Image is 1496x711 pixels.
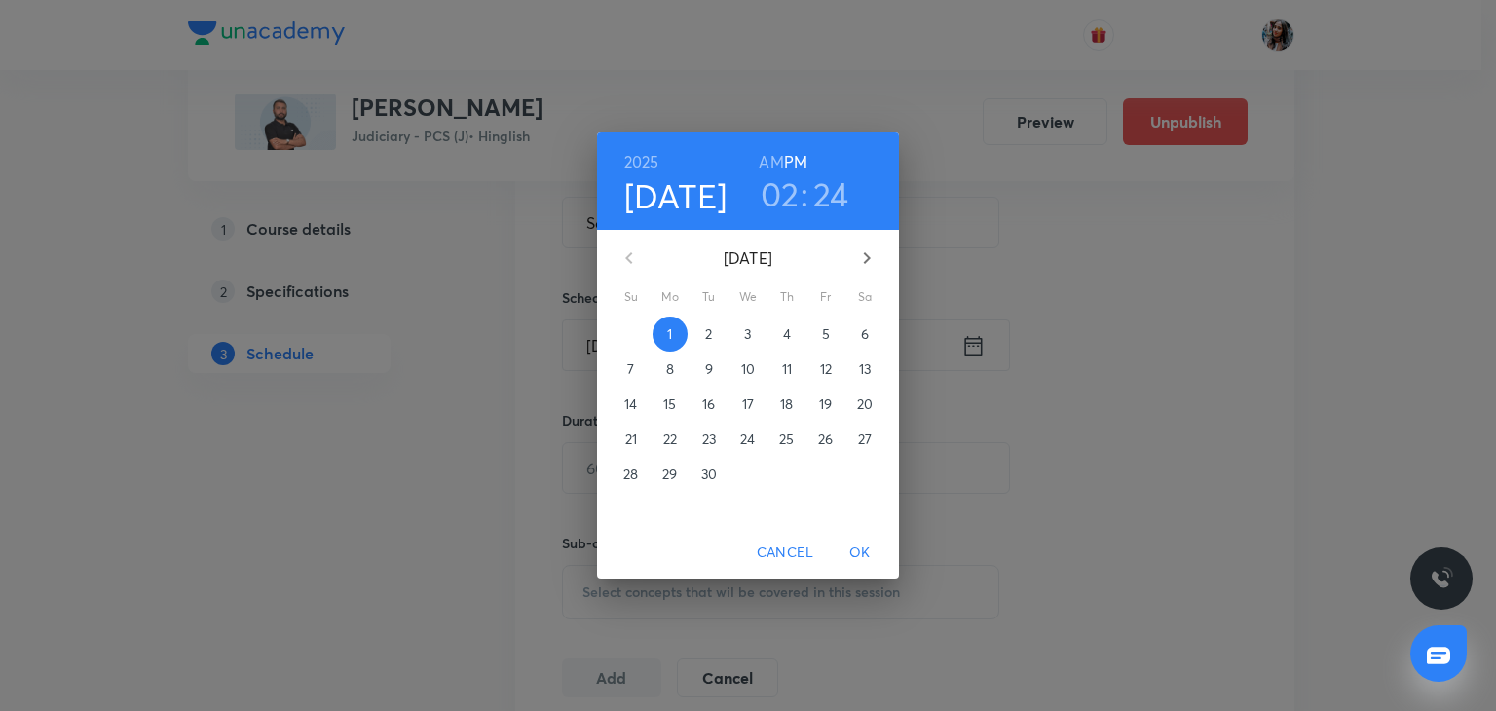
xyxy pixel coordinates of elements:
[702,430,716,449] p: 23
[784,148,807,175] button: PM
[627,359,634,379] p: 7
[730,387,766,422] button: 17
[769,317,804,352] button: 4
[614,422,649,457] button: 21
[769,387,804,422] button: 18
[653,246,843,270] p: [DATE]
[780,394,793,414] p: 18
[847,387,882,422] button: 20
[819,394,832,414] p: 19
[837,541,883,565] span: OK
[653,457,688,492] button: 29
[692,352,727,387] button: 9
[822,324,830,344] p: 5
[783,324,791,344] p: 4
[847,422,882,457] button: 27
[782,359,792,379] p: 11
[624,175,728,216] button: [DATE]
[702,394,715,414] p: 16
[662,465,677,484] p: 29
[653,422,688,457] button: 22
[705,359,713,379] p: 9
[692,317,727,352] button: 2
[818,430,833,449] p: 26
[730,317,766,352] button: 3
[808,317,843,352] button: 5
[857,394,873,414] p: 20
[653,387,688,422] button: 15
[808,387,843,422] button: 19
[847,287,882,307] span: Sa
[614,352,649,387] button: 7
[666,359,674,379] p: 8
[692,287,727,307] span: Tu
[744,324,751,344] p: 3
[847,317,882,352] button: 6
[730,287,766,307] span: We
[779,430,794,449] p: 25
[801,173,808,214] h3: :
[861,324,869,344] p: 6
[741,359,755,379] p: 10
[623,465,638,484] p: 28
[667,324,672,344] p: 1
[692,387,727,422] button: 16
[769,422,804,457] button: 25
[858,430,872,449] p: 27
[808,287,843,307] span: Fr
[701,465,717,484] p: 30
[614,457,649,492] button: 28
[624,394,637,414] p: 14
[624,148,659,175] button: 2025
[740,430,755,449] p: 24
[808,352,843,387] button: 12
[653,317,688,352] button: 1
[847,352,882,387] button: 13
[614,287,649,307] span: Su
[742,394,754,414] p: 17
[829,535,891,571] button: OK
[769,352,804,387] button: 11
[761,173,800,214] button: 02
[813,173,849,214] button: 24
[730,352,766,387] button: 10
[653,352,688,387] button: 8
[757,541,813,565] span: Cancel
[759,148,783,175] button: AM
[614,387,649,422] button: 14
[859,359,871,379] p: 13
[692,457,727,492] button: 30
[653,287,688,307] span: Mo
[808,422,843,457] button: 26
[730,422,766,457] button: 24
[820,359,832,379] p: 12
[769,287,804,307] span: Th
[663,430,677,449] p: 22
[749,535,821,571] button: Cancel
[663,394,676,414] p: 15
[705,324,712,344] p: 2
[625,430,637,449] p: 21
[692,422,727,457] button: 23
